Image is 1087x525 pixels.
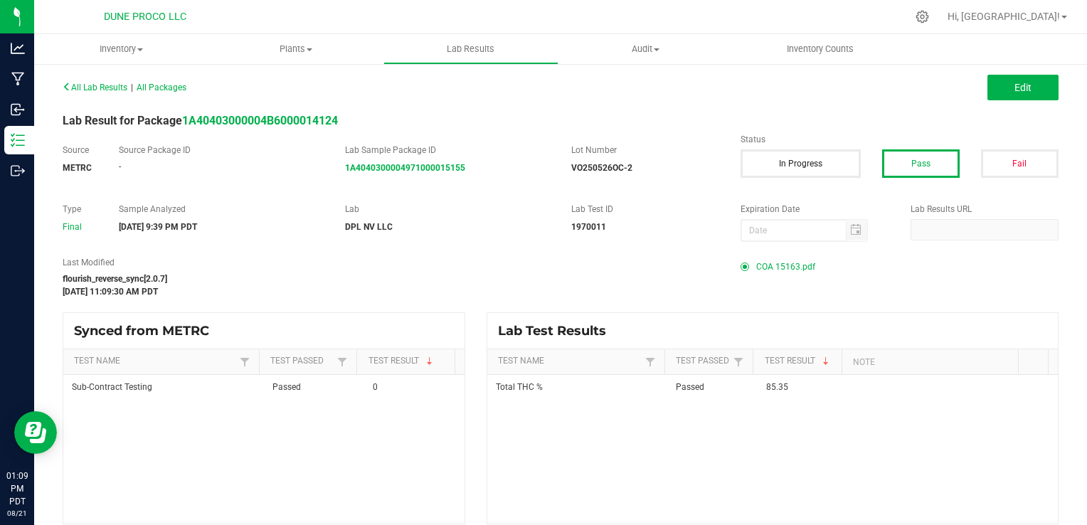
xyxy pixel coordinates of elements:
strong: [DATE] 11:09:30 AM PDT [63,287,158,297]
span: All Lab Results [63,83,127,92]
a: Audit [558,34,733,64]
span: Total THC % [496,382,543,392]
a: 1A4040300004971000015155 [345,163,465,173]
span: Sub-Contract Testing [72,382,152,392]
span: Edit [1014,82,1032,93]
label: Source [63,144,97,157]
span: | [131,83,133,92]
a: Filter [334,353,351,371]
span: Lab Results [428,43,514,55]
a: Test NameSortable [498,356,641,367]
span: All Packages [137,83,186,92]
a: Test NameSortable [74,356,235,367]
a: Inventory [34,34,209,64]
form-radio-button: Primary COA [741,262,749,271]
strong: METRC [63,163,92,173]
strong: flourish_reverse_sync[2.0.7] [63,274,167,284]
a: Lab Results [383,34,558,64]
label: Lab [345,203,550,216]
span: - [119,161,121,171]
a: Plants [209,34,384,64]
button: In Progress [741,149,861,178]
inline-svg: Inbound [11,102,25,117]
a: Test PassedSortable [676,356,730,367]
a: Test PassedSortable [270,356,334,367]
span: Passed [676,382,704,392]
inline-svg: Outbound [11,164,25,178]
a: Filter [236,353,253,371]
button: Edit [987,75,1059,100]
div: Manage settings [913,10,931,23]
strong: VO250526OC-2 [571,163,632,173]
span: Inventory Counts [768,43,873,55]
inline-svg: Analytics [11,41,25,55]
a: 1A40403000004B6000014124 [182,114,338,127]
span: Sortable [820,356,832,367]
span: COA 15163.pdf [756,256,815,277]
p: 01:09 PM PDT [6,470,28,508]
th: Note [842,349,1019,375]
span: Lab Test Results [498,323,617,339]
a: Test ResultSortable [765,356,837,367]
label: Sample Analyzed [119,203,324,216]
strong: 1970011 [571,222,606,232]
span: Passed [272,382,301,392]
inline-svg: Manufacturing [11,72,25,86]
strong: [DATE] 9:39 PM PDT [119,222,197,232]
label: Lab Test ID [571,203,719,216]
span: Synced from METRC [74,323,220,339]
inline-svg: Inventory [11,133,25,147]
a: Inventory Counts [733,34,908,64]
span: Sortable [424,356,435,367]
label: Lot Number [571,144,719,157]
span: Inventory [34,43,209,55]
label: Lab Sample Package ID [345,144,550,157]
button: Pass [882,149,960,178]
label: Last Modified [63,256,719,269]
span: DUNE PROCO LLC [104,11,186,23]
label: Source Package ID [119,144,324,157]
a: Filter [730,353,747,371]
p: 08/21 [6,508,28,519]
span: 85.35 [766,382,788,392]
div: Final [63,221,97,233]
a: Filter [642,353,659,371]
span: Lab Result for Package [63,114,338,127]
span: Audit [559,43,733,55]
label: Type [63,203,97,216]
label: Lab Results URL [911,203,1059,216]
button: Fail [981,149,1059,178]
strong: DPL NV LLC [345,222,393,232]
a: Test ResultSortable [368,356,450,367]
iframe: Resource center [14,411,57,454]
label: Status [741,133,1059,146]
span: Plants [210,43,383,55]
span: 0 [373,382,378,392]
label: Expiration Date [741,203,889,216]
span: Hi, [GEOGRAPHIC_DATA]! [948,11,1060,22]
